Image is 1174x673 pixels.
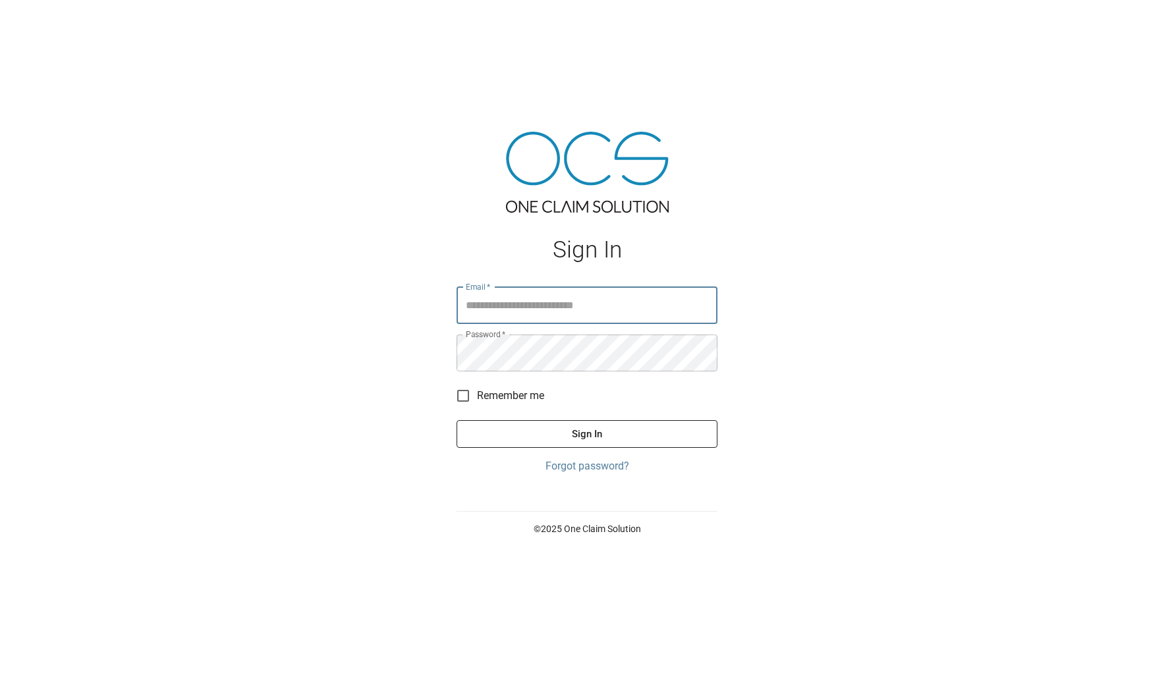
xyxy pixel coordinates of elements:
h1: Sign In [457,236,717,263]
span: Remember me [477,388,544,404]
img: ocs-logo-tra.png [506,132,669,213]
label: Email [466,281,491,292]
label: Password [466,329,505,340]
img: ocs-logo-white-transparent.png [16,8,69,34]
a: Forgot password? [457,458,717,474]
button: Sign In [457,420,717,448]
p: © 2025 One Claim Solution [457,522,717,535]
